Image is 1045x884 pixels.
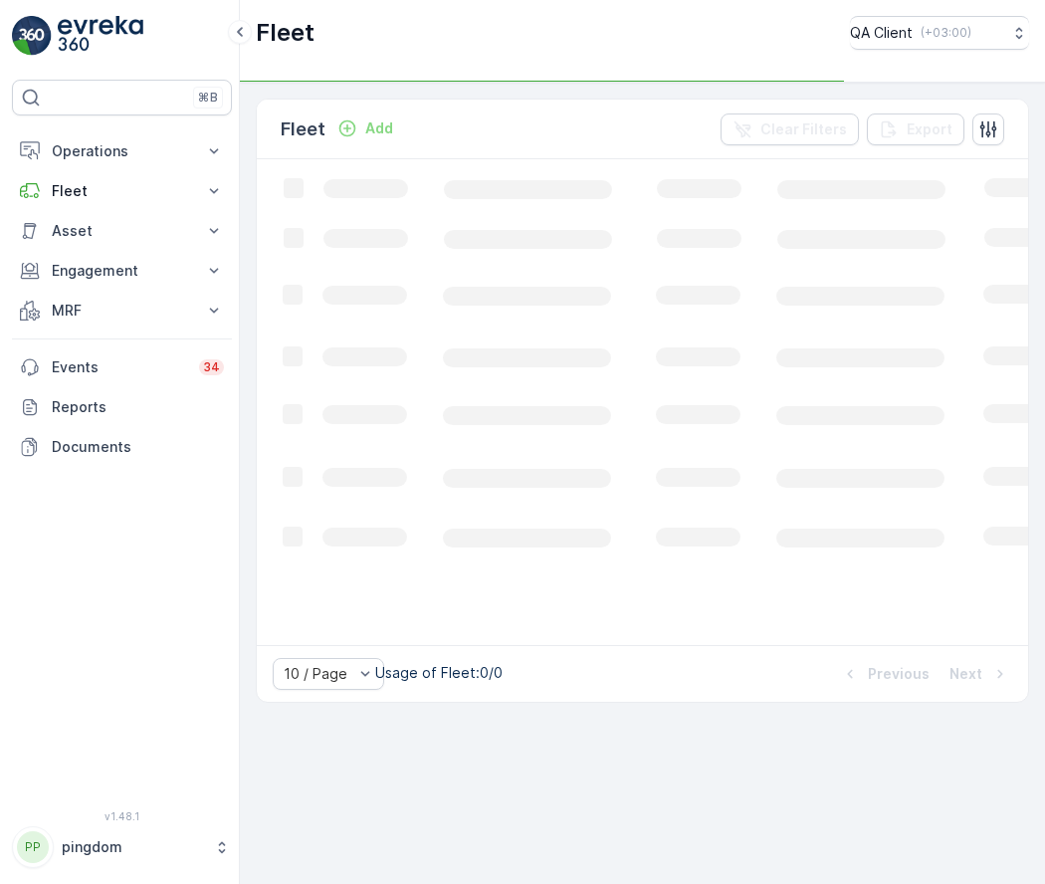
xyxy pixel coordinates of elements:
[868,664,930,684] p: Previous
[198,90,218,106] p: ⌘B
[850,16,1029,50] button: QA Client(+03:00)
[52,357,187,377] p: Events
[850,23,913,43] p: QA Client
[12,171,232,211] button: Fleet
[12,826,232,868] button: PPpingdom
[867,113,964,145] button: Export
[760,119,847,139] p: Clear Filters
[12,347,232,387] a: Events34
[52,181,192,201] p: Fleet
[838,662,932,686] button: Previous
[58,16,143,56] img: logo_light-DOdMpM7g.png
[947,662,1012,686] button: Next
[52,221,192,241] p: Asset
[52,261,192,281] p: Engagement
[52,141,192,161] p: Operations
[203,359,220,375] p: 34
[281,115,325,143] p: Fleet
[12,251,232,291] button: Engagement
[12,16,52,56] img: logo
[12,211,232,251] button: Asset
[949,664,982,684] p: Next
[12,387,232,427] a: Reports
[256,17,314,49] p: Fleet
[52,437,224,457] p: Documents
[52,301,192,321] p: MRF
[375,663,503,683] p: Usage of Fleet : 0/0
[62,837,204,857] p: pingdom
[12,427,232,467] a: Documents
[12,291,232,331] button: MRF
[907,119,952,139] p: Export
[921,25,971,41] p: ( +03:00 )
[329,116,401,140] button: Add
[721,113,859,145] button: Clear Filters
[12,810,232,822] span: v 1.48.1
[52,397,224,417] p: Reports
[17,831,49,863] div: PP
[365,118,393,138] p: Add
[12,131,232,171] button: Operations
